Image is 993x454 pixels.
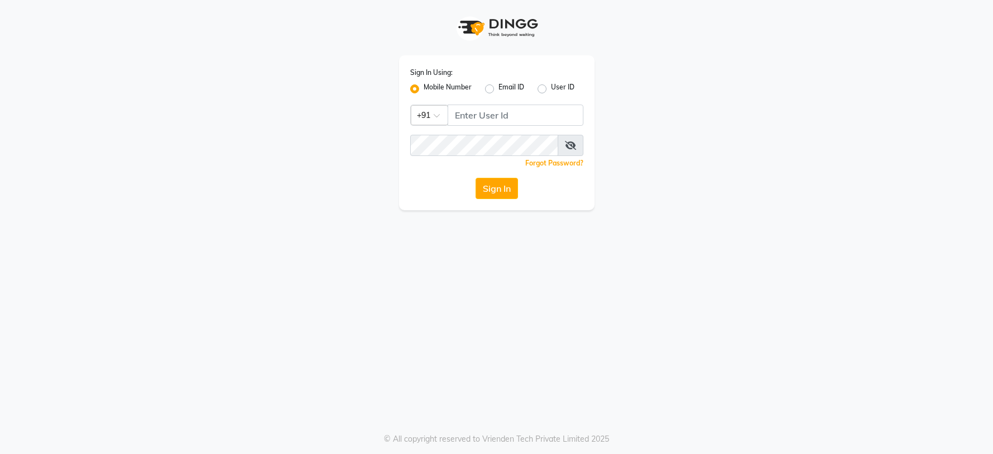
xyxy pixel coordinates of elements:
[498,82,524,96] label: Email ID
[410,68,453,78] label: Sign In Using:
[448,105,583,126] input: Username
[452,11,541,44] img: logo1.svg
[410,135,558,156] input: Username
[424,82,472,96] label: Mobile Number
[525,159,583,167] a: Forgot Password?
[476,178,518,199] button: Sign In
[551,82,574,96] label: User ID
